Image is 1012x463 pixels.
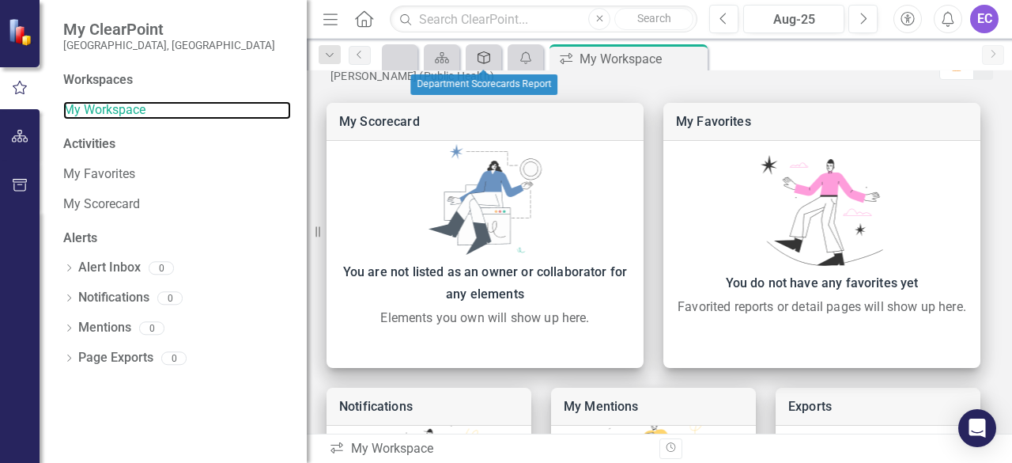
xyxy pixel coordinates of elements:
a: My Favorites [676,114,751,129]
a: Notifications [339,399,413,414]
div: Alerts [63,230,291,248]
input: Search ClearPoint... [390,6,697,33]
a: Exports [788,399,832,414]
div: My Workspace [580,49,704,69]
div: Aug-25 [749,10,839,29]
a: My Scorecard [63,195,291,214]
a: Mentions [78,319,131,337]
div: 0 [139,321,164,335]
button: Search [614,8,693,30]
a: My Scorecard [339,114,420,129]
div: Activities [63,135,291,154]
small: [GEOGRAPHIC_DATA], [GEOGRAPHIC_DATA] [63,39,275,51]
div: 0 [149,261,174,275]
a: My Workspace [63,101,291,120]
div: Favorited reports or detail pages will show up here. [671,298,972,317]
a: My Mentions [564,399,639,414]
a: Page Exports [78,349,153,367]
div: Department Scorecards Report [410,74,557,95]
div: 0 [157,291,183,305]
div: Open Intercom Messenger [958,409,996,447]
div: 0 [161,351,187,365]
button: EC [970,5,999,33]
div: [PERSON_NAME] (Public Health) [330,70,939,83]
img: ClearPoint Strategy [8,18,36,46]
span: My ClearPoint [63,20,275,39]
div: Workspaces [63,71,133,89]
div: My Workspace [329,440,648,458]
a: Notifications [78,289,149,307]
div: Elements you own will show up here. [334,309,636,328]
a: My Favorites [63,165,291,184]
a: Alert Inbox [78,259,141,277]
div: You are not listed as an owner or collaborator for any elements [334,261,636,306]
button: Aug-25 [743,5,844,33]
div: You do not have any favorites yet [671,272,972,294]
span: Search [637,12,671,25]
